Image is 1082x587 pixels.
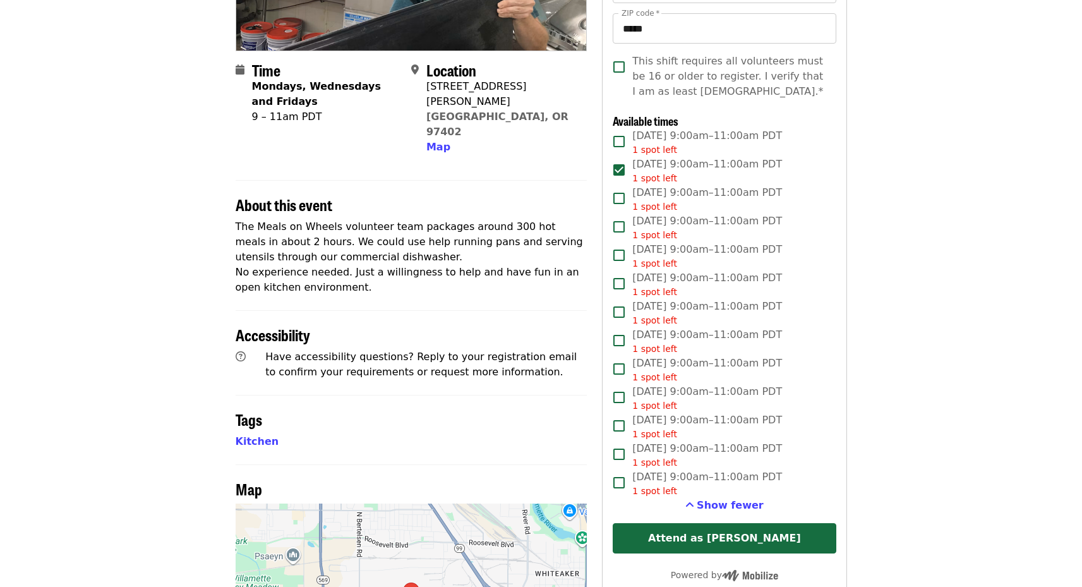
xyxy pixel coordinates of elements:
span: Time [252,59,280,81]
span: [DATE] 9:00am–11:00am PDT [632,185,782,214]
span: 1 spot left [632,401,677,411]
span: About this event [236,193,332,215]
a: Kitchen [236,435,279,447]
i: question-circle icon [236,351,246,363]
span: [DATE] 9:00am–11:00am PDT [632,469,782,498]
span: [DATE] 9:00am–11:00am PDT [632,356,782,384]
span: Powered by [671,570,778,580]
span: [DATE] 9:00am–11:00am PDT [632,242,782,270]
span: [DATE] 9:00am–11:00am PDT [632,157,782,185]
span: Have accessibility questions? Reply to your registration email to confirm your requirements or re... [265,351,577,378]
i: map-marker-alt icon [411,64,419,76]
span: [DATE] 9:00am–11:00am PDT [632,327,782,356]
span: [DATE] 9:00am–11:00am PDT [632,128,782,157]
span: 1 spot left [632,429,677,439]
span: This shift requires all volunteers must be 16 or older to register. I verify that I am as least [... [632,54,826,99]
span: 1 spot left [632,287,677,297]
a: [GEOGRAPHIC_DATA], OR 97402 [426,111,568,138]
strong: Mondays, Wednesdays and Fridays [252,80,382,107]
span: 1 spot left [632,344,677,354]
input: ZIP code [613,13,836,44]
span: [DATE] 9:00am–11:00am PDT [632,270,782,299]
img: Powered by Mobilize [722,570,778,581]
button: See more timeslots [685,498,764,513]
span: [DATE] 9:00am–11:00am PDT [632,441,782,469]
span: 1 spot left [632,230,677,240]
button: Map [426,140,450,155]
label: ZIP code [622,9,659,17]
button: Attend as [PERSON_NAME] [613,523,836,554]
span: [DATE] 9:00am–11:00am PDT [632,384,782,413]
span: 1 spot left [632,202,677,212]
span: 1 spot left [632,145,677,155]
div: 9 – 11am PDT [252,109,401,124]
i: calendar icon [236,64,244,76]
span: 1 spot left [632,372,677,382]
span: 1 spot left [632,486,677,496]
span: Location [426,59,476,81]
span: 1 spot left [632,173,677,183]
span: Tags [236,408,262,430]
span: 1 spot left [632,457,677,468]
p: The Meals on Wheels volunteer team packages around 300 hot meals in about 2 hours. We could use h... [236,219,587,295]
span: [DATE] 9:00am–11:00am PDT [632,413,782,441]
span: Map [426,141,450,153]
span: [DATE] 9:00am–11:00am PDT [632,299,782,327]
span: [DATE] 9:00am–11:00am PDT [632,214,782,242]
div: [STREET_ADDRESS][PERSON_NAME] [426,79,577,109]
span: Accessibility [236,324,310,346]
span: 1 spot left [632,315,677,325]
span: Map [236,478,262,500]
span: Show fewer [697,499,764,511]
span: Available times [613,112,678,129]
span: 1 spot left [632,258,677,269]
